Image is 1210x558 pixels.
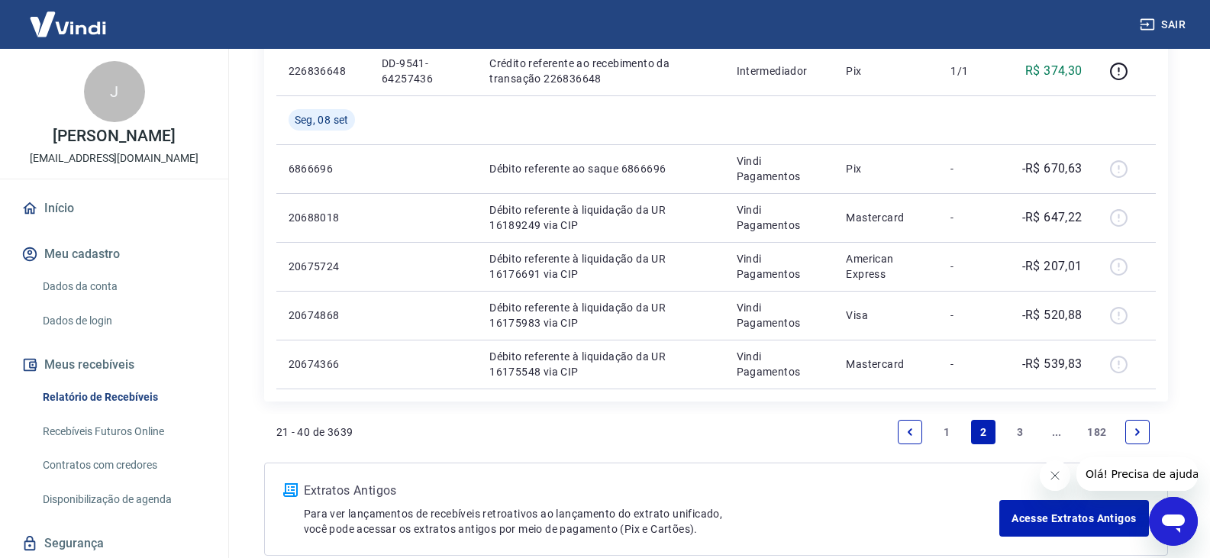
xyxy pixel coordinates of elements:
p: 226836648 [289,63,357,79]
p: Pix [846,161,926,176]
p: - [950,161,995,176]
a: Dados de login [37,305,210,337]
a: Dados da conta [37,271,210,302]
p: Crédito referente ao recebimento da transação 226836648 [489,56,711,86]
p: Vindi Pagamentos [737,153,822,184]
img: Vindi [18,1,118,47]
p: Mastercard [846,356,926,372]
a: Disponibilização de agenda [37,484,210,515]
a: Início [18,192,210,225]
p: Vindi Pagamentos [737,251,822,282]
iframe: Mensagem da empresa [1076,457,1198,491]
p: - [950,259,995,274]
button: Meu cadastro [18,237,210,271]
span: Olá! Precisa de ajuda? [9,11,128,23]
button: Sair [1137,11,1192,39]
p: Visa [846,308,926,323]
p: Vindi Pagamentos [737,349,822,379]
p: 6866696 [289,161,357,176]
p: [PERSON_NAME] [53,128,175,144]
a: Page 182 [1081,420,1112,444]
p: 1/1 [950,63,995,79]
p: Débito referente ao saque 6866696 [489,161,711,176]
p: -R$ 647,22 [1022,208,1083,227]
p: -R$ 539,83 [1022,355,1083,373]
ul: Pagination [892,414,1155,450]
a: Page 1 [934,420,959,444]
p: Para ver lançamentos de recebíveis retroativos ao lançamento do extrato unificado, você pode aces... [304,506,1000,537]
div: J [84,61,145,122]
p: -R$ 207,01 [1022,257,1083,276]
p: Extratos Antigos [304,482,1000,500]
p: 21 - 40 de 3639 [276,424,353,440]
p: 20675724 [289,259,357,274]
iframe: Botão para abrir a janela de mensagens [1149,497,1198,546]
span: Seg, 08 set [295,112,349,127]
p: R$ 374,30 [1025,62,1083,80]
img: ícone [283,483,298,497]
p: - [950,308,995,323]
p: Pix [846,63,926,79]
a: Recebíveis Futuros Online [37,416,210,447]
iframe: Fechar mensagem [1040,460,1070,491]
button: Meus recebíveis [18,348,210,382]
a: Previous page [898,420,922,444]
p: Débito referente à liquidação da UR 16175983 via CIP [489,300,711,331]
p: Vindi Pagamentos [737,300,822,331]
p: Intermediador [737,63,822,79]
p: 20688018 [289,210,357,225]
p: Mastercard [846,210,926,225]
a: Relatório de Recebíveis [37,382,210,413]
p: - [950,210,995,225]
p: Débito referente à liquidação da UR 16175548 via CIP [489,349,711,379]
a: Contratos com credores [37,450,210,481]
a: Next page [1125,420,1150,444]
p: Débito referente à liquidação da UR 16189249 via CIP [489,202,711,233]
p: -R$ 670,63 [1022,160,1083,178]
p: -R$ 520,88 [1022,306,1083,324]
a: Jump forward [1044,420,1069,444]
a: Page 2 is your current page [971,420,995,444]
a: Page 3 [1008,420,1032,444]
a: Acesse Extratos Antigos [999,500,1148,537]
p: DD-9541-64257436 [382,56,465,86]
p: 20674366 [289,356,357,372]
p: 20674868 [289,308,357,323]
p: Débito referente à liquidação da UR 16176691 via CIP [489,251,711,282]
p: - [950,356,995,372]
p: [EMAIL_ADDRESS][DOMAIN_NAME] [30,150,198,166]
p: American Express [846,251,926,282]
p: Vindi Pagamentos [737,202,822,233]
